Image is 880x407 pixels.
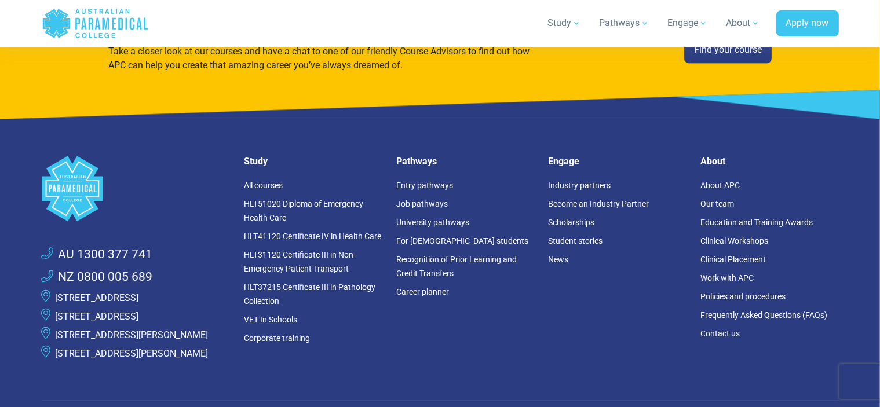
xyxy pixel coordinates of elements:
[244,232,382,241] a: HLT41120 Certificate IV in Health Care
[549,181,611,190] a: Industry partners
[244,156,383,167] h5: Study
[244,181,283,190] a: All courses
[776,10,839,37] a: Apply now
[700,310,827,320] a: Frequently Asked Questions (FAQs)
[56,292,139,303] a: [STREET_ADDRESS]
[700,292,786,301] a: Policies and procedures
[42,245,153,264] a: AU 1300 377 741
[56,348,209,359] a: [STREET_ADDRESS][PERSON_NAME]
[244,283,376,306] a: HLT37215 Certificate III in Pathology Collection
[396,218,469,227] a: University pathways
[700,156,839,167] h5: About
[42,156,231,221] a: Space
[396,181,453,190] a: Entry pathways
[700,255,766,264] a: Clinical Placement
[700,329,740,338] a: Contact us
[593,7,656,39] a: Pathways
[42,5,149,42] a: Australian Paramedical College
[700,273,754,283] a: Work with APC
[700,236,768,245] a: Clinical Workshops
[720,7,767,39] a: About
[396,255,517,278] a: Recognition of Prior Learning and Credit Transfers
[108,45,546,72] p: Take a closer look at our courses and have a chat to one of our friendly Course Advisors to find ...
[549,236,603,245] a: Student stories
[700,199,734,208] a: Our team
[549,156,687,167] h5: Engage
[244,333,311,343] a: Corporate training
[700,181,740,190] a: About APC
[700,218,813,227] a: Education and Training Awards
[661,7,715,39] a: Engage
[541,7,588,39] a: Study
[56,311,139,322] a: [STREET_ADDRESS]
[684,36,772,63] a: Find your course
[549,199,649,208] a: Become an Industry Partner
[42,268,153,287] a: NZ 0800 005 689
[244,250,356,273] a: HLT31120 Certificate III in Non-Emergency Patient Transport
[396,236,528,245] a: For [DEMOGRAPHIC_DATA] students
[396,199,448,208] a: Job pathways
[396,287,449,296] a: Career planner
[244,315,298,324] a: VET In Schools
[396,156,535,167] h5: Pathways
[549,218,595,227] a: Scholarships
[56,329,209,340] a: [STREET_ADDRESS][PERSON_NAME]
[549,255,569,264] a: News
[244,199,364,222] a: HLT51020 Diploma of Emergency Health Care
